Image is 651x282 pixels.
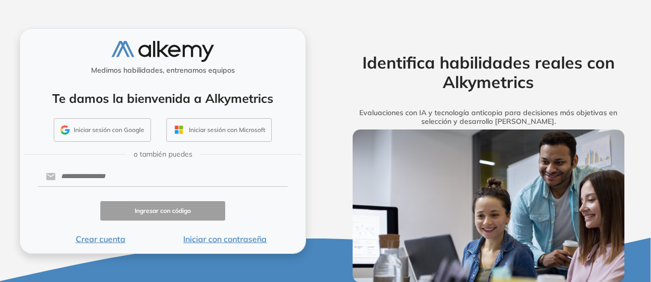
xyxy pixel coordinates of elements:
h2: Identifica habilidades reales con Alkymetrics [337,53,639,92]
button: Crear cuenta [38,233,163,245]
img: OUTLOOK_ICON [173,124,185,136]
div: Widget de chat [467,163,651,282]
button: Iniciar sesión con Microsoft [166,118,272,142]
button: Iniciar con contraseña [163,233,288,245]
button: Iniciar sesión con Google [54,118,151,142]
img: GMAIL_ICON [60,125,70,135]
span: o también puedes [134,149,192,160]
h4: Te damos la bienvenida a Alkymetrics [33,91,292,106]
h5: Medimos habilidades, entrenamos equipos [24,66,301,75]
button: Ingresar con código [100,201,225,221]
img: logo-alkemy [112,41,214,62]
h5: Evaluaciones con IA y tecnología anticopia para decisiones más objetivas en selección y desarroll... [337,109,639,126]
iframe: Chat Widget [467,163,651,282]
